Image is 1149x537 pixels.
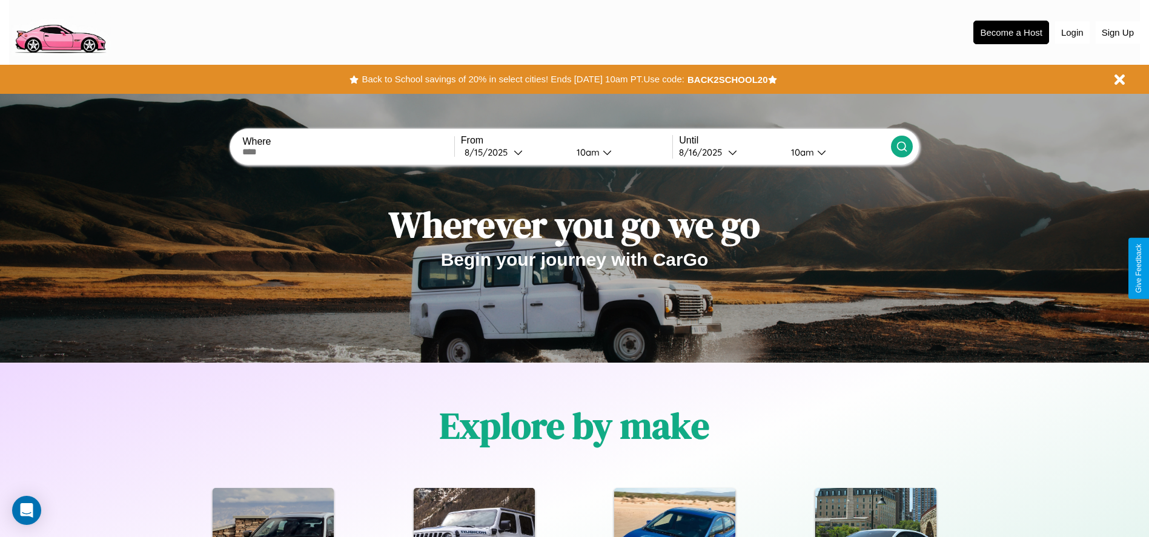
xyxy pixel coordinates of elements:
[567,146,673,159] button: 10am
[679,135,890,146] label: Until
[9,6,111,56] img: logo
[1096,21,1140,44] button: Sign Up
[461,146,567,159] button: 8/15/2025
[1134,244,1143,293] div: Give Feedback
[12,496,41,525] div: Open Intercom Messenger
[571,147,603,158] div: 10am
[440,401,709,450] h1: Explore by make
[242,136,454,147] label: Where
[1055,21,1090,44] button: Login
[785,147,817,158] div: 10am
[359,71,687,88] button: Back to School savings of 20% in select cities! Ends [DATE] 10am PT.Use code:
[465,147,514,158] div: 8 / 15 / 2025
[687,74,768,85] b: BACK2SCHOOL20
[461,135,672,146] label: From
[679,147,728,158] div: 8 / 16 / 2025
[781,146,891,159] button: 10am
[973,21,1049,44] button: Become a Host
